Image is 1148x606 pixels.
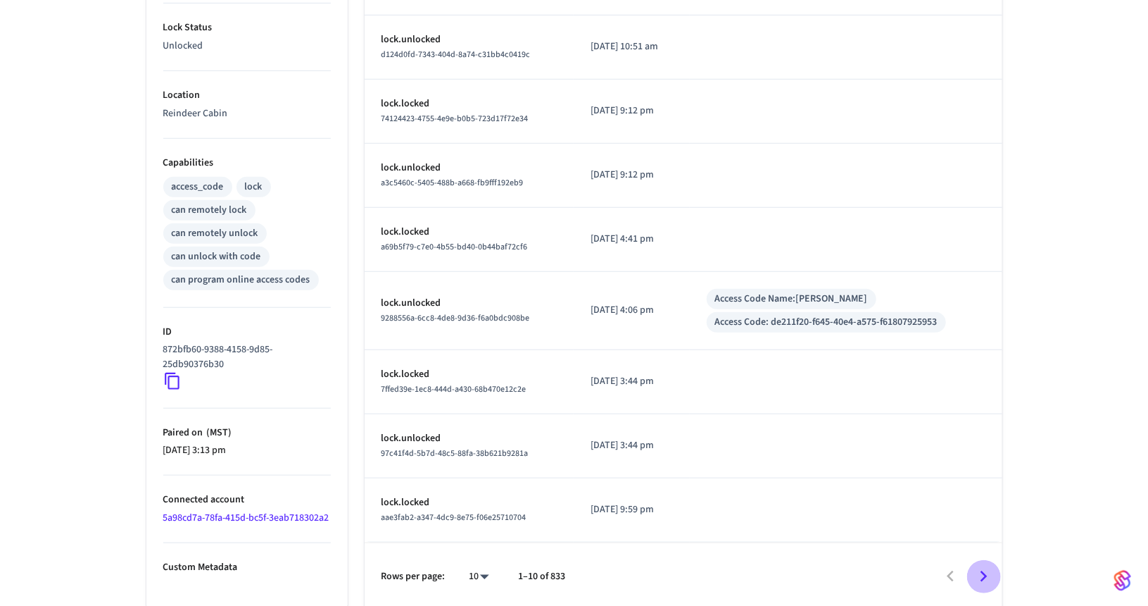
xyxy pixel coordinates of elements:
[163,560,331,575] p: Custom Metadata
[203,426,232,440] span: ( MST )
[591,502,673,517] p: [DATE] 9:59 pm
[462,567,496,587] div: 10
[172,226,258,241] div: can remotely unlock
[381,241,528,253] span: a69b5f79-c7e0-4b55-bd40-0b44baf72cf6
[381,383,526,395] span: 7ffed39e-1ec8-444d-a430-68b470e12c2e
[381,161,557,175] p: lock.unlocked
[591,374,673,389] p: [DATE] 3:44 pm
[591,303,673,318] p: [DATE] 4:06 pm
[381,512,526,524] span: aae3fab2-a347-4dc9-8e75-f06e25710704
[519,569,566,584] p: 1–10 of 833
[163,342,325,372] p: 872bfb60-9388-4158-9d85-25db90376b30
[163,426,331,440] p: Paired on
[591,438,673,453] p: [DATE] 3:44 pm
[381,367,557,382] p: lock.locked
[163,156,331,171] p: Capabilities
[381,431,557,446] p: lock.unlocked
[163,511,329,525] a: 5a98cd7a-78fa-415d-bc5f-3eab718302a2
[381,97,557,111] p: lock.locked
[967,560,1000,593] button: Go to next page
[381,495,557,510] p: lock.locked
[163,493,331,507] p: Connected account
[163,106,331,121] p: Reindeer Cabin
[172,203,247,218] div: can remotely lock
[381,113,529,125] span: 74124423-4755-4e9e-b0b5-723d17f72e34
[715,292,868,307] div: Access Code Name: [PERSON_NAME]
[591,168,673,183] p: [DATE] 9:12 pm
[381,569,446,584] p: Rows per page:
[381,32,557,47] p: lock.unlocked
[381,49,531,61] span: d124d0fd-7343-404d-8a74-c31bb4c0419c
[1114,569,1131,592] img: SeamLogoGradient.69752ec5.svg
[591,39,673,54] p: [DATE] 10:51 am
[591,232,673,247] p: [DATE] 4:41 pm
[381,447,529,459] span: 97c41f4d-5b7d-48c5-88fa-38b621b9281a
[163,325,331,340] p: ID
[172,249,261,264] div: can unlock with code
[381,177,524,189] span: a3c5460c-5405-488b-a668-fb9fff192eb9
[381,312,530,324] span: 9288556a-6cc8-4de8-9d36-f6a0bdc908be
[163,20,331,35] p: Lock Status
[591,104,673,118] p: [DATE] 9:12 pm
[163,39,331,54] p: Unlocked
[245,180,263,194] div: lock
[715,315,938,330] div: Access Code: de211f20-f645-40e4-a575-f61807925953
[381,225,557,240] p: lock.locked
[381,296,557,311] p: lock.unlocked
[172,180,224,194] div: access_code
[163,88,331,103] p: Location
[163,443,331,458] p: [DATE] 3:13 pm
[172,273,310,287] div: can program online access codes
